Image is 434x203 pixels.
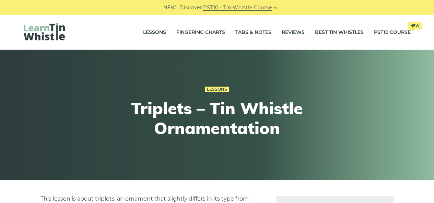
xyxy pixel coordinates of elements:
span: New [408,22,422,29]
a: PST10 CourseNew [374,24,411,41]
a: Lessons [143,24,166,41]
h1: Triplets – Tin Whistle Ornamentation [91,99,343,138]
a: Best Tin Whistles [315,24,364,41]
a: Reviews [282,24,305,41]
a: Tabs & Notes [235,24,271,41]
img: LearnTinWhistle.com [24,23,65,40]
a: Fingering Charts [176,24,225,41]
a: Lessons [205,87,229,92]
